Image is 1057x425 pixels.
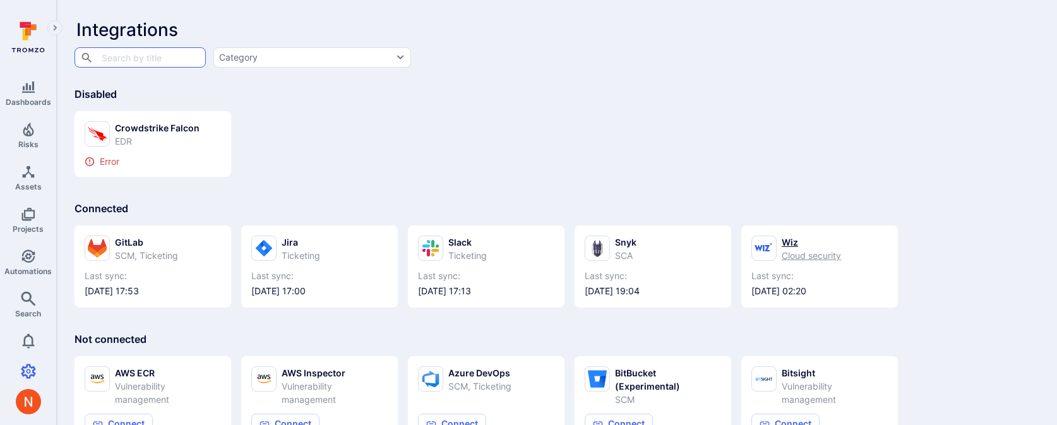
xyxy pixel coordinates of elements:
[115,121,200,135] div: Crowdstrike Falcon
[782,366,888,380] div: Bitsight
[75,202,128,215] span: Connected
[85,285,221,297] span: [DATE] 17:53
[782,249,841,262] div: Cloud security
[418,285,554,297] span: [DATE] 17:13
[16,389,41,414] div: Neeren Patki
[782,380,888,406] div: Vulnerability management
[251,285,388,297] span: [DATE] 17:00
[6,97,51,107] span: Dashboards
[282,366,388,380] div: AWS Inspector
[75,88,117,100] span: Disabled
[418,270,554,282] span: Last sync:
[16,389,41,414] img: ACg8ocIprwjrgDQnDsNSk9Ghn5p5-B8DpAKWoJ5Gi9syOE4K59tr4Q=s96-c
[219,51,258,64] div: Category
[585,236,721,297] a: SnykSCALast sync:[DATE] 19:04
[4,266,52,276] span: Automations
[282,380,388,406] div: Vulnerability management
[76,19,178,40] span: Integrations
[13,224,44,234] span: Projects
[51,23,59,33] i: Expand navigation menu
[115,236,178,249] div: GitLab
[115,366,221,380] div: AWS ECR
[751,270,888,282] span: Last sync:
[282,236,320,249] div: Jira
[282,249,320,262] div: Ticketing
[751,236,888,297] a: WizCloud securityLast sync:[DATE] 02:20
[47,20,63,35] button: Expand navigation menu
[115,380,221,406] div: Vulnerability management
[448,380,511,393] div: SCM, Ticketing
[585,285,721,297] span: [DATE] 19:04
[18,140,39,149] span: Risks
[615,366,721,393] div: BitBucket (Experimental)
[85,236,221,297] a: GitLabSCM, TicketingLast sync:[DATE] 17:53
[448,236,487,249] div: Slack
[85,121,221,167] a: Crowdstrike FalconEDRError
[585,270,721,282] span: Last sync:
[448,249,487,262] div: Ticketing
[85,157,221,167] div: Error
[448,366,511,380] div: Azure DevOps
[751,285,888,297] span: [DATE] 02:20
[99,46,181,68] input: Search by title
[213,47,411,68] button: Category
[115,135,200,148] div: EDR
[615,236,636,249] div: Snyk
[15,182,42,191] span: Assets
[251,270,388,282] span: Last sync:
[782,236,841,249] div: Wiz
[251,236,388,297] a: JiraTicketingLast sync:[DATE] 17:00
[115,249,178,262] div: SCM, Ticketing
[75,333,146,345] span: Not connected
[15,309,41,318] span: Search
[85,270,221,282] span: Last sync:
[615,393,721,406] div: SCM
[615,249,636,262] div: SCA
[418,236,554,297] a: SlackTicketingLast sync:[DATE] 17:13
